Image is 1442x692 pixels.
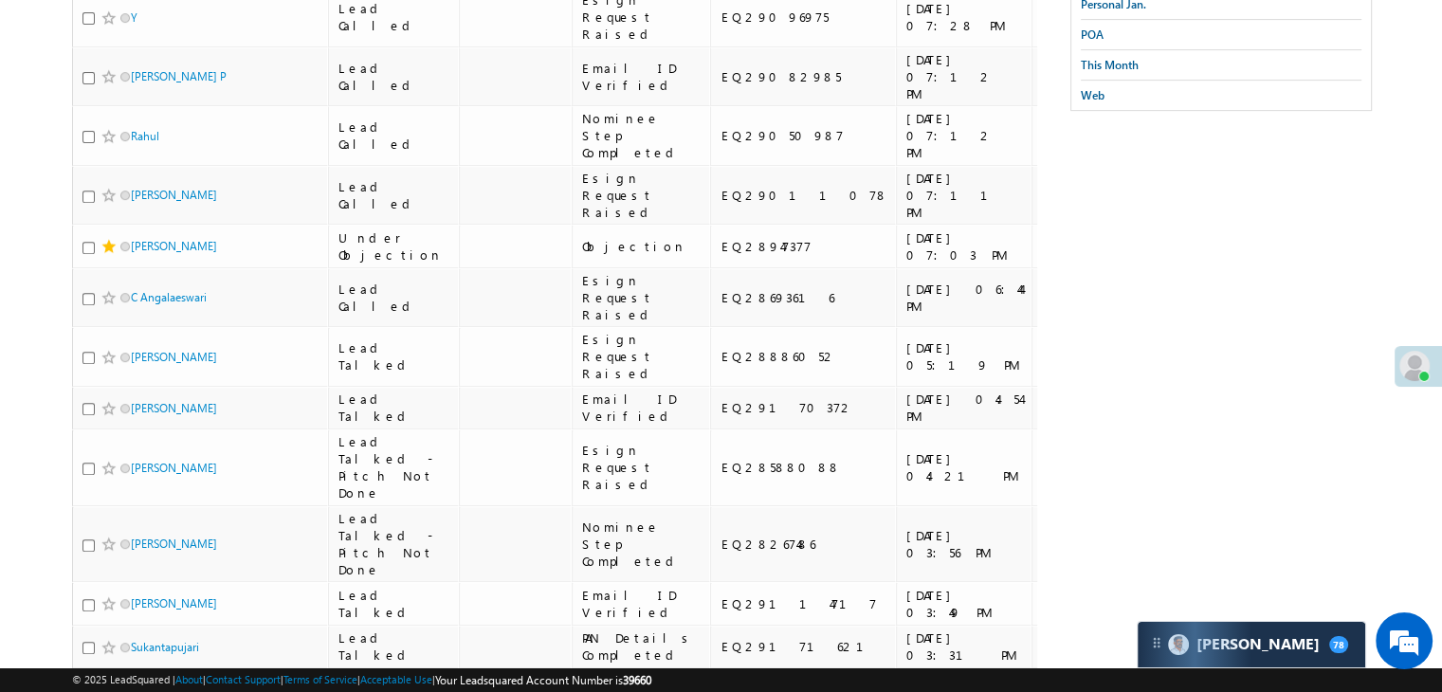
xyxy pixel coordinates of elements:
[582,110,703,161] div: Nominee Step Completed
[906,391,1023,425] div: [DATE] 04:54 PM
[131,537,217,551] a: [PERSON_NAME]
[906,339,1023,373] div: [DATE] 05:19 PM
[721,68,887,85] div: EQ29082985
[338,178,450,212] div: Lead Called
[906,229,1023,264] div: [DATE] 07:03 PM
[131,350,217,364] a: [PERSON_NAME]
[131,239,217,253] a: [PERSON_NAME]
[582,629,703,664] div: PAN Details Completed
[906,527,1023,561] div: [DATE] 03:56 PM
[721,348,887,365] div: EQ28886052
[906,629,1023,664] div: [DATE] 03:31 PM
[721,638,887,655] div: EQ29171621
[721,459,887,476] div: EQ28588088
[338,339,450,373] div: Lead Talked
[582,238,703,255] div: Objection
[338,629,450,664] div: Lead Talked
[72,671,651,689] span: © 2025 LeadSquared | | | | |
[906,51,1023,102] div: [DATE] 07:12 PM
[131,401,217,415] a: [PERSON_NAME]
[721,127,887,144] div: EQ29050987
[1196,635,1320,653] span: Carter
[338,433,450,501] div: Lead Talked - Pitch Not Done
[338,281,450,315] div: Lead Called
[131,188,217,202] a: [PERSON_NAME]
[1137,621,1366,668] div: carter-dragCarter[PERSON_NAME]78
[338,118,450,153] div: Lead Called
[582,587,703,621] div: Email ID Verified
[721,9,887,26] div: EQ29096975
[25,175,346,527] textarea: Type your message and hit 'Enter'
[582,331,703,382] div: Esign Request Raised
[906,587,1023,621] div: [DATE] 03:49 PM
[1168,634,1189,655] img: Carter
[582,519,703,570] div: Nominee Step Completed
[283,673,357,685] a: Terms of Service
[131,640,199,654] a: Sukantapujari
[360,673,432,685] a: Acceptable Use
[582,272,703,323] div: Esign Request Raised
[906,281,1023,315] div: [DATE] 06:44 PM
[582,170,703,221] div: Esign Request Raised
[721,595,887,612] div: EQ29114717
[131,290,207,304] a: C Angalaeswari
[1081,88,1104,102] span: Web
[721,187,887,204] div: EQ29011078
[906,110,1023,161] div: [DATE] 07:12 PM
[338,391,450,425] div: Lead Talked
[32,100,80,124] img: d_60004797649_company_0_60004797649
[721,399,887,416] div: EQ29170372
[99,100,319,124] div: Chat with us now
[435,673,651,687] span: Your Leadsquared Account Number is
[131,596,217,610] a: [PERSON_NAME]
[131,129,159,143] a: Rahul
[175,673,203,685] a: About
[906,170,1023,221] div: [DATE] 07:11 PM
[338,229,450,264] div: Under Objection
[1081,27,1104,42] span: POA
[338,60,450,94] div: Lead Called
[721,289,887,306] div: EQ28693616
[582,391,703,425] div: Email ID Verified
[338,510,450,578] div: Lead Talked - Pitch Not Done
[1081,58,1139,72] span: This Month
[721,536,887,553] div: EQ28267486
[721,238,887,255] div: EQ28947377
[206,673,281,685] a: Contact Support
[258,544,344,570] em: Start Chat
[1149,635,1164,650] img: carter-drag
[623,673,651,687] span: 39660
[311,9,356,55] div: Minimize live chat window
[338,587,450,621] div: Lead Talked
[582,60,703,94] div: Email ID Verified
[582,442,703,493] div: Esign Request Raised
[131,461,217,475] a: [PERSON_NAME]
[131,10,137,25] a: Y
[906,450,1023,484] div: [DATE] 04:21 PM
[131,69,227,83] a: [PERSON_NAME] P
